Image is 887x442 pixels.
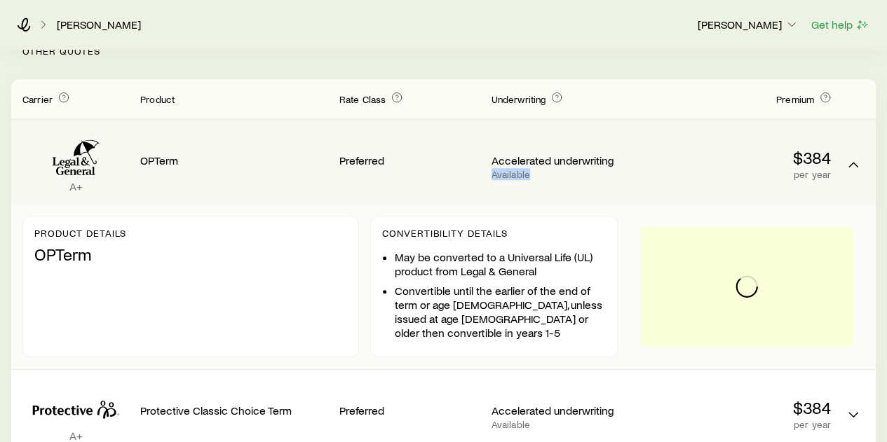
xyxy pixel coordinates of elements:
[492,169,632,180] p: Available
[643,148,831,167] p: $384
[697,17,799,34] button: [PERSON_NAME]
[22,179,129,193] p: A+
[811,17,870,33] button: Get help
[492,419,632,430] p: Available
[140,403,328,417] p: Protective Classic Choice Term
[492,93,546,105] span: Underwriting
[395,250,606,278] li: May be converted to a Universal Life (UL) product from Legal & General
[339,93,386,105] span: Rate Class
[382,228,606,239] p: Convertibility Details
[56,18,142,32] a: [PERSON_NAME]
[395,284,606,340] li: Convertible until the earlier of the end of term or age [DEMOGRAPHIC_DATA], unless issued at age ...
[492,403,632,417] p: Accelerated underwriting
[492,153,632,167] p: Accelerated underwriting
[643,169,831,180] p: per year
[34,244,347,264] p: OPTerm
[776,93,814,105] span: Premium
[140,93,175,105] span: Product
[34,228,347,239] p: Product details
[339,403,480,417] p: Preferred
[643,398,831,417] p: $384
[22,93,53,105] span: Carrier
[11,23,876,79] p: Other Quotes
[731,270,762,302] svg: loading...
[140,153,328,167] p: OPTerm
[698,18,799,32] p: [PERSON_NAME]
[339,153,480,167] p: Preferred
[643,419,831,430] p: per year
